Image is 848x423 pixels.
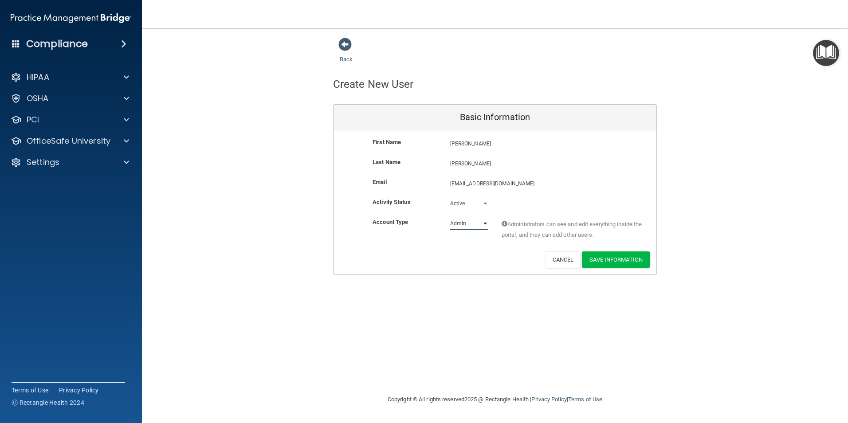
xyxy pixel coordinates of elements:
[334,105,656,130] div: Basic Information
[531,396,566,403] a: Privacy Policy
[27,93,49,104] p: OSHA
[27,114,39,125] p: PCI
[373,159,400,165] b: Last Name
[11,9,131,27] img: PMB logo
[11,72,129,82] a: HIPAA
[568,396,602,403] a: Terms of Use
[333,385,657,414] div: Copyright © All rights reserved 2025 @ Rectangle Health | |
[11,93,129,104] a: OSHA
[582,251,650,268] button: Save Information
[813,40,839,66] button: Open Resource Center
[11,157,129,168] a: Settings
[373,199,411,205] b: Activity Status
[11,136,129,146] a: OfficeSafe University
[340,45,353,63] a: Back
[12,386,48,395] a: Terms of Use
[373,139,401,145] b: First Name
[11,114,129,125] a: PCI
[333,78,414,90] h4: Create New User
[26,38,88,50] h4: Compliance
[59,386,99,395] a: Privacy Policy
[502,219,643,240] span: Administrators can see and edit everything inside the portal, and they can add other users.
[27,157,59,168] p: Settings
[27,72,49,82] p: HIPAA
[373,219,408,225] b: Account Type
[12,398,84,407] span: Ⓒ Rectangle Health 2024
[545,251,581,268] button: Cancel
[27,136,110,146] p: OfficeSafe University
[373,179,387,185] b: Email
